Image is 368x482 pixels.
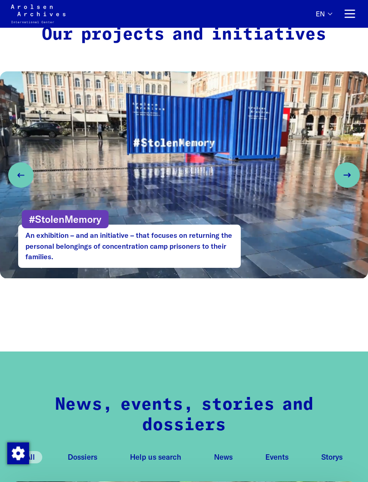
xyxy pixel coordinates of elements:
h2: News, events, stories and dossiers [11,395,357,436]
h2: Our projects and initiatives [11,25,357,45]
button: Storys [314,451,350,463]
nav: Primary [316,5,357,23]
button: Events [258,451,296,463]
img: Change consent [7,442,29,464]
div: Filter: [11,451,357,463]
button: All [18,451,42,463]
button: Dossiers [60,451,104,463]
p: An exhibition – and an initiative – that focuses on returning the personal belongings of concentr... [18,225,241,267]
button: News [207,451,240,463]
button: Previous slide [8,162,34,188]
button: Help us search [123,451,189,463]
p: #StolenMemory [22,210,109,228]
button: Next slide [334,162,360,188]
button: English, language selection [316,10,332,27]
